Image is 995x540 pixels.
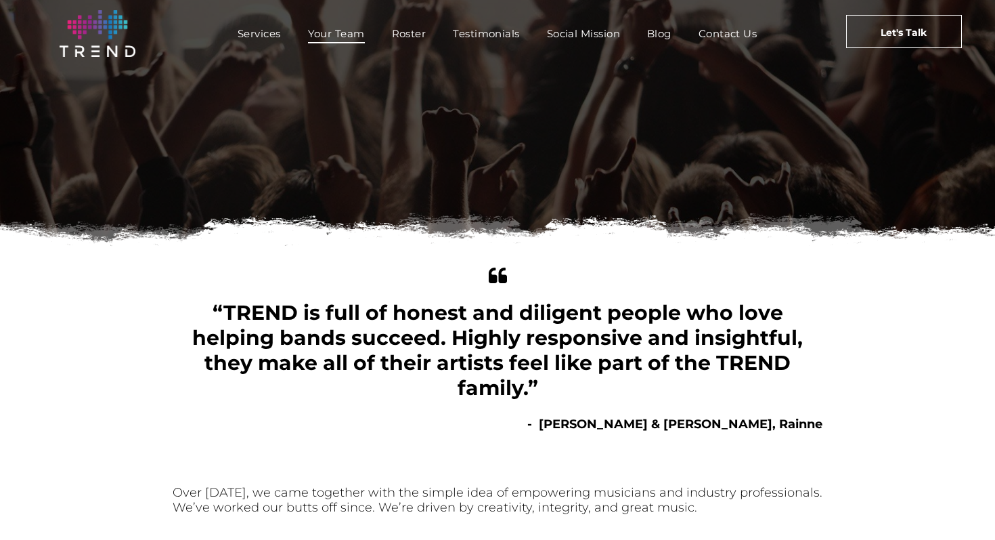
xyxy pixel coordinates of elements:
a: Social Mission [533,24,634,43]
font: Over [DATE], we came together with the simple idea of empowering musicians and industry professio... [173,485,822,515]
a: Testimonials [439,24,533,43]
a: Roster [378,24,440,43]
a: Contact Us [685,24,771,43]
a: Your Team [294,24,378,43]
b: - [PERSON_NAME] & [PERSON_NAME], Rainne [527,417,822,432]
a: Let's Talk [846,15,962,48]
span: “TREND is full of honest and diligent people who love helping bands succeed. Highly responsive an... [192,300,803,400]
a: Blog [634,24,685,43]
a: Services [224,24,294,43]
span: Let's Talk [881,16,927,49]
img: logo [60,10,135,57]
